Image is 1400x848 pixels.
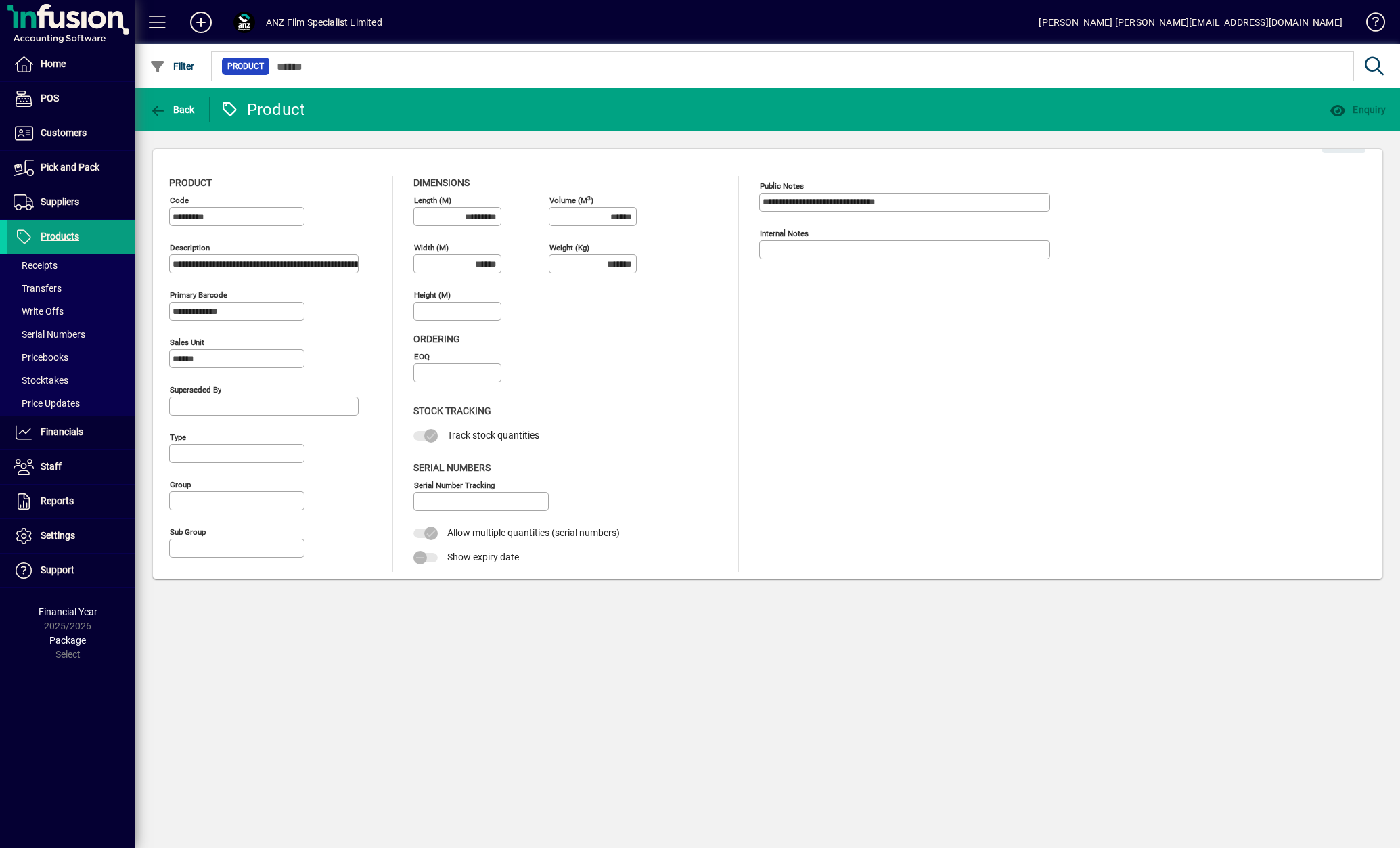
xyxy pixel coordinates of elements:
[7,116,135,150] a: Customers
[414,243,449,252] mat-label: Width (m)
[760,181,804,191] mat-label: Public Notes
[14,306,64,317] span: Write Offs
[135,97,210,122] app-page-header-button: Back
[220,99,306,120] div: Product
[413,405,491,416] span: Stock Tracking
[169,177,212,188] span: Product
[227,60,264,73] span: Product
[41,127,87,138] span: Customers
[14,375,68,386] span: Stocktakes
[1039,12,1342,33] div: [PERSON_NAME] [PERSON_NAME][EMAIL_ADDRESS][DOMAIN_NAME]
[7,47,135,81] a: Home
[150,61,195,72] span: Filter
[41,495,74,506] span: Reports
[41,196,79,207] span: Suppliers
[266,12,382,33] div: ANZ Film Specialist Limited
[7,185,135,219] a: Suppliers
[170,480,191,489] mat-label: Group
[1322,129,1365,153] button: Edit
[414,352,430,361] mat-label: EOQ
[7,254,135,277] a: Receipts
[170,338,204,347] mat-label: Sales unit
[549,196,593,205] mat-label: Volume (m )
[14,329,85,340] span: Serial Numbers
[41,461,62,472] span: Staff
[447,552,519,562] span: Show expiry date
[41,426,83,437] span: Financials
[760,229,809,238] mat-label: Internal Notes
[413,462,491,473] span: Serial Numbers
[414,290,451,300] mat-label: Height (m)
[14,352,68,363] span: Pricebooks
[170,385,221,395] mat-label: Superseded by
[447,430,539,441] span: Track stock quantities
[414,480,495,489] mat-label: Serial Number tracking
[7,151,135,185] a: Pick and Pack
[7,369,135,392] a: Stocktakes
[179,10,223,35] button: Add
[14,283,62,294] span: Transfers
[7,554,135,587] a: Support
[41,564,74,575] span: Support
[146,54,198,79] button: Filter
[7,82,135,116] a: POS
[49,635,86,646] span: Package
[41,162,99,173] span: Pick and Pack
[41,93,59,104] span: POS
[7,485,135,518] a: Reports
[170,432,186,442] mat-label: Type
[150,104,195,115] span: Back
[587,194,591,201] sup: 3
[447,527,620,538] span: Allow multiple quantities (serial numbers)
[41,530,75,541] span: Settings
[7,323,135,346] a: Serial Numbers
[41,58,66,69] span: Home
[14,398,80,409] span: Price Updates
[170,290,227,300] mat-label: Primary barcode
[413,334,460,344] span: Ordering
[7,277,135,300] a: Transfers
[1356,3,1383,47] a: Knowledge Base
[7,450,135,484] a: Staff
[39,606,97,617] span: Financial Year
[414,196,451,205] mat-label: Length (m)
[413,177,470,188] span: Dimensions
[41,231,79,242] span: Products
[223,10,266,35] button: Profile
[14,260,58,271] span: Receipts
[7,392,135,415] a: Price Updates
[7,300,135,323] a: Write Offs
[7,416,135,449] a: Financials
[170,243,210,252] mat-label: Description
[7,519,135,553] a: Settings
[146,97,198,122] button: Back
[170,527,206,537] mat-label: Sub group
[549,243,589,252] mat-label: Weight (Kg)
[170,196,189,205] mat-label: Code
[7,346,135,369] a: Pricebooks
